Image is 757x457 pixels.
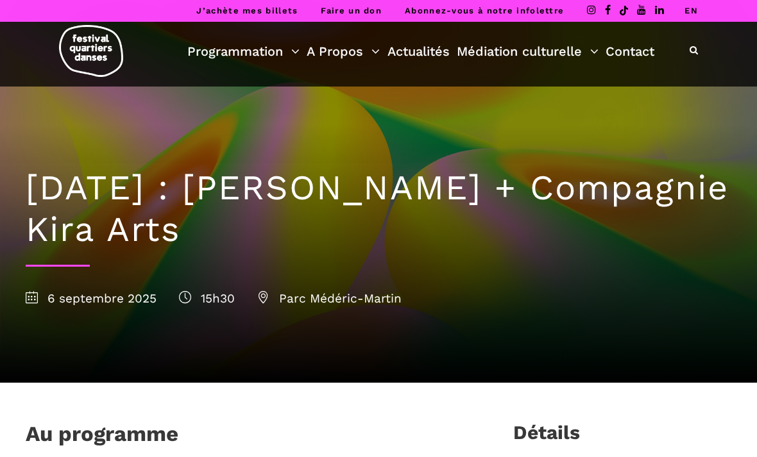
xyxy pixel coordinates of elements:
[685,6,698,15] a: EN
[59,25,123,77] img: logo-fqd-med
[187,40,300,62] a: Programmation
[257,291,402,306] span: Parc Médéric-Martin
[405,6,564,15] a: Abonnez-vous à notre infolettre
[513,421,580,453] h3: Détails
[457,40,599,62] a: Médiation culturelle
[26,167,731,251] h1: [DATE] : [PERSON_NAME] + Compagnie Kira Arts
[606,40,654,62] a: Contact
[307,40,380,62] a: A Propos
[196,6,298,15] a: J’achète mes billets
[26,291,157,306] span: 6 septembre 2025
[387,40,450,62] a: Actualités
[179,291,235,306] span: 15h30
[321,6,382,15] a: Faire un don
[26,421,178,453] h1: Au programme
